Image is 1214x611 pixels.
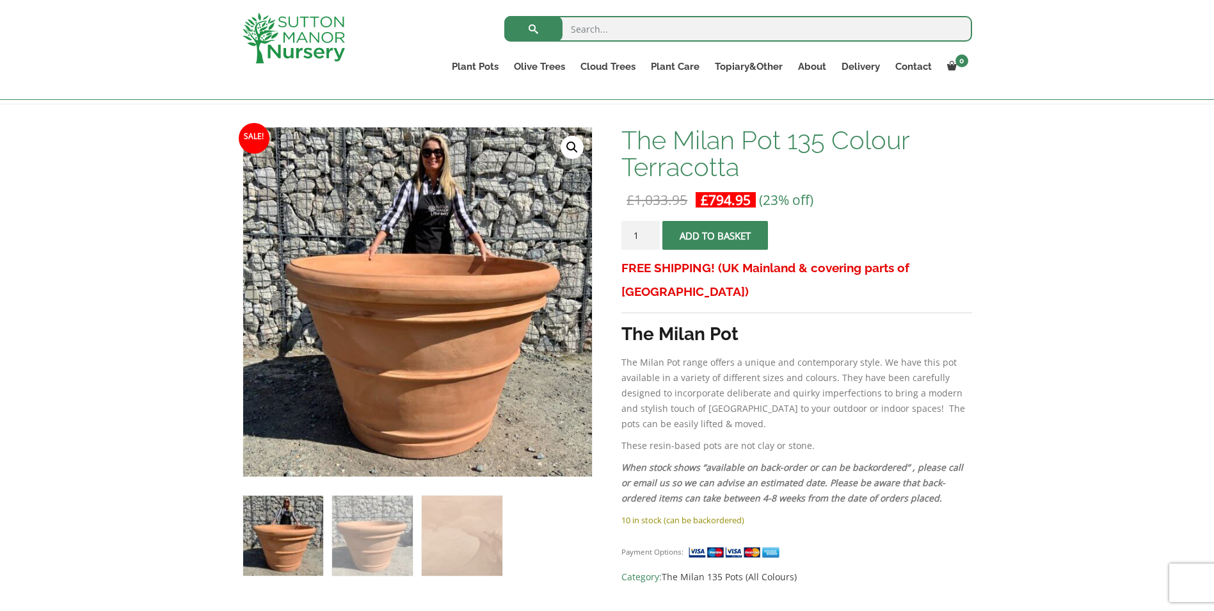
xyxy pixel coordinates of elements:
bdi: 1,033.95 [627,191,687,209]
img: The Milan Pot 135 Colour Terracotta - Image 2 [332,496,412,576]
h3: FREE SHIPPING! (UK Mainland & covering parts of [GEOGRAPHIC_DATA]) [621,256,971,304]
a: 0 [939,58,972,76]
small: Payment Options: [621,547,683,557]
p: These resin-based pots are not clay or stone. [621,438,971,453]
span: Category: [621,569,971,585]
bdi: 794.95 [701,191,751,209]
span: (23% off) [759,191,813,209]
a: Plant Pots [444,58,506,76]
p: 10 in stock (can be backordered) [621,512,971,528]
input: Product quantity [621,221,660,250]
a: About [790,58,834,76]
img: The Milan Pot 135 Colour Terracotta [243,496,323,576]
img: logo [243,13,345,63]
a: Contact [888,58,939,76]
img: payment supported [688,546,784,559]
h1: The Milan Pot 135 Colour Terracotta [621,127,971,181]
img: The Milan Pot 135 Colour Terracotta - Image 3 [422,496,502,576]
em: When stock shows “available on back-order or can be backordered” , please call or email us so we ... [621,461,963,504]
a: The Milan 135 Pots (All Colours) [662,571,797,583]
p: The Milan Pot range offers a unique and contemporary style. We have this pot available in a varie... [621,355,971,432]
a: Topiary&Other [707,58,790,76]
span: £ [627,191,634,209]
a: Cloud Trees [573,58,643,76]
a: Olive Trees [506,58,573,76]
span: £ [701,191,708,209]
button: Add to basket [662,221,768,250]
a: View full-screen image gallery [561,136,584,159]
strong: The Milan Pot [621,323,739,345]
a: Delivery [834,58,888,76]
input: Search... [504,16,972,42]
a: Plant Care [643,58,707,76]
span: Sale! [239,123,269,154]
span: 0 [955,54,968,67]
